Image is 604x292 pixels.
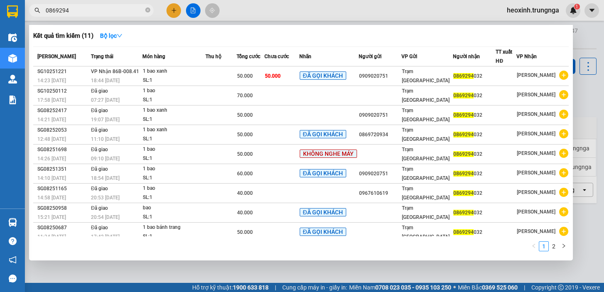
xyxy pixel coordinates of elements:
[561,243,566,248] span: right
[8,96,17,104] img: solution-icon
[91,127,108,133] span: Đã giao
[453,190,474,196] span: 0869294
[93,29,129,42] button: Bộ lọcdown
[529,241,539,251] button: left
[145,7,150,12] span: close-circle
[91,186,108,191] span: Đã giao
[9,237,17,245] span: question-circle
[453,150,495,159] div: 032
[33,32,93,40] h3: Kết quả tìm kiếm ( 11 )
[559,90,568,99] span: plus-circle
[402,69,450,83] span: Trạm [GEOGRAPHIC_DATA]
[402,108,450,123] span: Trạm [GEOGRAPHIC_DATA]
[453,54,480,59] span: Người nhận
[205,54,221,59] span: Thu hộ
[559,71,568,80] span: plus-circle
[237,171,253,177] span: 60.000
[453,229,474,235] span: 0869294
[529,241,539,251] li: Previous Page
[453,228,495,237] div: 032
[359,169,401,178] div: 0909020751
[496,49,512,64] span: TT xuất HĐ
[453,169,495,178] div: 032
[37,117,66,123] span: 14:21 [DATE]
[517,189,555,195] span: [PERSON_NAME]
[237,210,253,216] span: 40.000
[143,193,205,202] div: SL: 1
[559,227,568,236] span: plus-circle
[8,33,17,42] img: warehouse-icon
[7,5,18,18] img: logo-vxr
[91,166,108,172] span: Đã giao
[37,67,88,76] div: SG10251221
[517,228,555,234] span: [PERSON_NAME]
[91,69,139,74] span: VP Nhận 86B-008.41
[559,168,568,177] span: plus-circle
[143,232,205,241] div: SL: 1
[91,108,108,113] span: Đã giao
[559,188,568,197] span: plus-circle
[299,54,311,59] span: Nhãn
[8,54,17,63] img: warehouse-icon
[453,72,495,81] div: 032
[453,132,474,137] span: 0869294
[517,150,555,156] span: [PERSON_NAME]
[517,131,555,137] span: [PERSON_NAME]
[37,126,88,135] div: SG08252053
[453,73,474,79] span: 0869294
[143,164,205,174] div: 1 bao
[37,184,88,193] div: SG08251165
[143,174,205,183] div: SL: 1
[559,149,568,158] span: plus-circle
[300,130,346,138] span: ĐÃ GỌI KHÁCH
[539,242,548,251] a: 1
[143,145,205,154] div: 1 bao
[531,243,536,248] span: left
[37,78,66,83] span: 14:23 [DATE]
[37,145,88,154] div: SG08251698
[143,115,205,124] div: SL: 1
[359,54,381,59] span: Người gửi
[37,195,66,201] span: 14:58 [DATE]
[453,111,495,120] div: 032
[143,96,205,105] div: SL: 1
[37,234,66,240] span: 11:34 [DATE]
[453,151,474,157] span: 0869294
[46,6,144,15] input: Tìm tên, số ĐT hoặc mã đơn
[559,241,569,251] button: right
[237,73,253,79] span: 50.000
[143,223,205,232] div: 1 bao bánh trang
[300,150,357,158] span: KHÔNG NGHE MÁY
[91,195,120,201] span: 20:53 [DATE]
[300,71,346,80] span: ĐÃ GỌI KHÁCH
[359,72,401,81] div: 0909020751
[402,127,450,142] span: Trạm [GEOGRAPHIC_DATA]
[143,154,205,163] div: SL: 1
[91,225,108,231] span: Đã giao
[145,7,150,15] span: close-circle
[516,54,537,59] span: VP Nhận
[91,78,120,83] span: 18:44 [DATE]
[8,75,17,83] img: warehouse-icon
[453,112,474,118] span: 0869294
[143,125,205,135] div: 1 bao xanh
[8,218,17,227] img: warehouse-icon
[9,256,17,264] span: notification
[37,204,88,213] div: SG08250958
[453,209,495,217] div: 032
[91,234,120,240] span: 17:42 [DATE]
[143,184,205,193] div: 1 bao
[237,93,253,98] span: 70.000
[402,88,450,103] span: Trạm [GEOGRAPHIC_DATA]
[143,76,205,85] div: SL: 1
[402,205,450,220] span: Trạm [GEOGRAPHIC_DATA]
[453,210,474,216] span: 0869294
[402,166,450,181] span: Trạm [GEOGRAPHIC_DATA]
[91,136,120,142] span: 11:10 [DATE]
[453,189,495,198] div: 032
[143,135,205,144] div: SL: 1
[37,214,66,220] span: 15:21 [DATE]
[91,205,108,211] span: Đã giao
[517,72,555,78] span: [PERSON_NAME]
[237,54,260,59] span: Tổng cước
